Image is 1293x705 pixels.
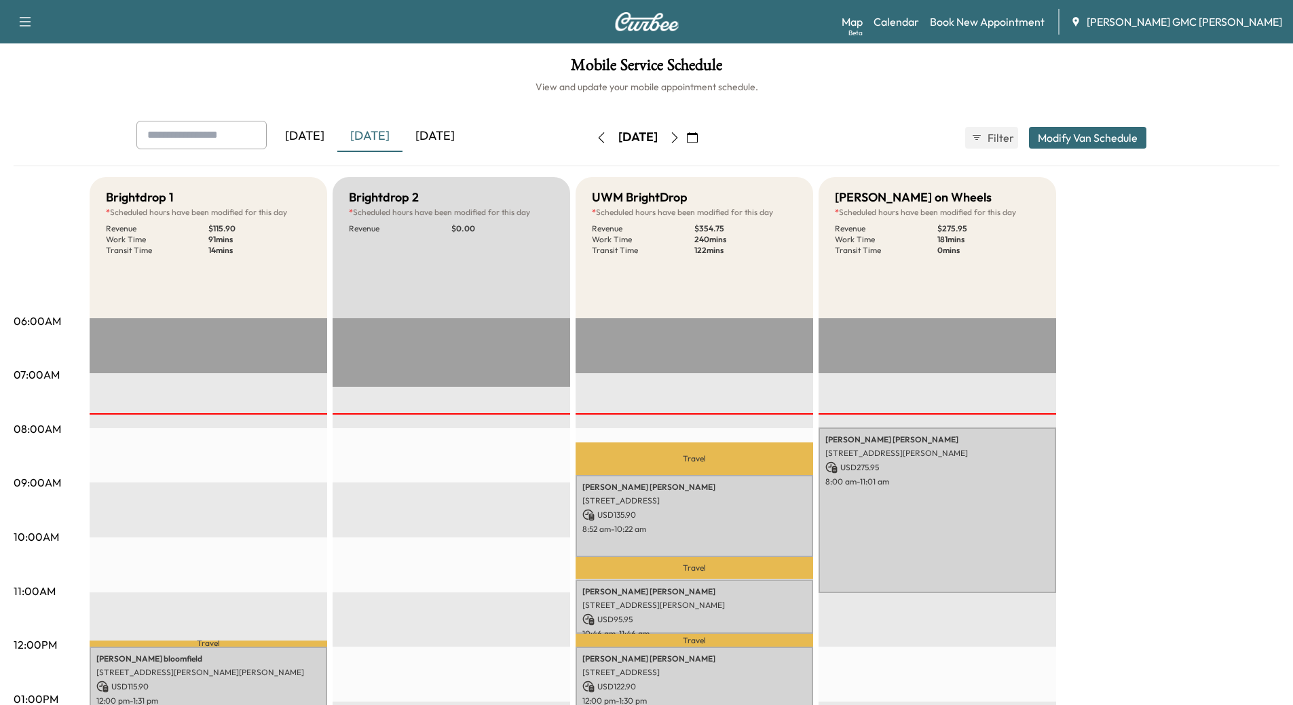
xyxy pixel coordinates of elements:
[937,245,1040,256] p: 0 mins
[106,223,208,234] p: Revenue
[576,557,813,579] p: Travel
[592,234,694,245] p: Work Time
[582,613,806,626] p: USD 95.95
[835,245,937,256] p: Transit Time
[14,366,60,383] p: 07:00AM
[208,223,311,234] p: $ 115.90
[835,234,937,245] p: Work Time
[14,421,61,437] p: 08:00AM
[592,207,797,218] p: Scheduled hours have been modified for this day
[14,57,1279,80] h1: Mobile Service Schedule
[96,653,320,664] p: [PERSON_NAME] bloomfield
[14,80,1279,94] h6: View and update your mobile appointment schedule.
[576,442,813,475] p: Travel
[825,476,1049,487] p: 8:00 am - 11:01 am
[96,667,320,678] p: [STREET_ADDRESS][PERSON_NAME][PERSON_NAME]
[848,28,863,38] div: Beta
[835,188,992,207] h5: [PERSON_NAME] on Wheels
[930,14,1045,30] a: Book New Appointment
[582,495,806,506] p: [STREET_ADDRESS]
[272,121,337,152] div: [DATE]
[582,509,806,521] p: USD 135.90
[582,653,806,664] p: [PERSON_NAME] [PERSON_NAME]
[451,223,554,234] p: $ 0.00
[694,234,797,245] p: 240 mins
[349,188,419,207] h5: Brightdrop 2
[90,641,327,647] p: Travel
[14,529,59,545] p: 10:00AM
[208,234,311,245] p: 91 mins
[106,207,311,218] p: Scheduled hours have been modified for this day
[874,14,919,30] a: Calendar
[349,223,451,234] p: Revenue
[349,207,554,218] p: Scheduled hours have been modified for this day
[694,223,797,234] p: $ 354.75
[582,586,806,597] p: [PERSON_NAME] [PERSON_NAME]
[835,223,937,234] p: Revenue
[106,245,208,256] p: Transit Time
[582,681,806,693] p: USD 122.90
[965,127,1018,149] button: Filter
[96,681,320,693] p: USD 115.90
[582,600,806,611] p: [STREET_ADDRESS][PERSON_NAME]
[14,474,61,491] p: 09:00AM
[618,129,658,146] div: [DATE]
[402,121,468,152] div: [DATE]
[592,245,694,256] p: Transit Time
[582,482,806,493] p: [PERSON_NAME] [PERSON_NAME]
[694,245,797,256] p: 122 mins
[14,636,57,653] p: 12:00PM
[988,130,1012,146] span: Filter
[1087,14,1282,30] span: [PERSON_NAME] GMC [PERSON_NAME]
[582,524,806,535] p: 8:52 am - 10:22 am
[576,634,813,647] p: Travel
[592,223,694,234] p: Revenue
[842,14,863,30] a: MapBeta
[825,448,1049,459] p: [STREET_ADDRESS][PERSON_NAME]
[835,207,1040,218] p: Scheduled hours have been modified for this day
[208,245,311,256] p: 14 mins
[614,12,679,31] img: Curbee Logo
[14,313,61,329] p: 06:00AM
[582,628,806,639] p: 10:46 am - 11:46 am
[106,234,208,245] p: Work Time
[14,583,56,599] p: 11:00AM
[937,223,1040,234] p: $ 275.95
[337,121,402,152] div: [DATE]
[937,234,1040,245] p: 181 mins
[106,188,174,207] h5: Brightdrop 1
[825,434,1049,445] p: [PERSON_NAME] [PERSON_NAME]
[582,667,806,678] p: [STREET_ADDRESS]
[1029,127,1146,149] button: Modify Van Schedule
[592,188,688,207] h5: UWM BrightDrop
[825,461,1049,474] p: USD 275.95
